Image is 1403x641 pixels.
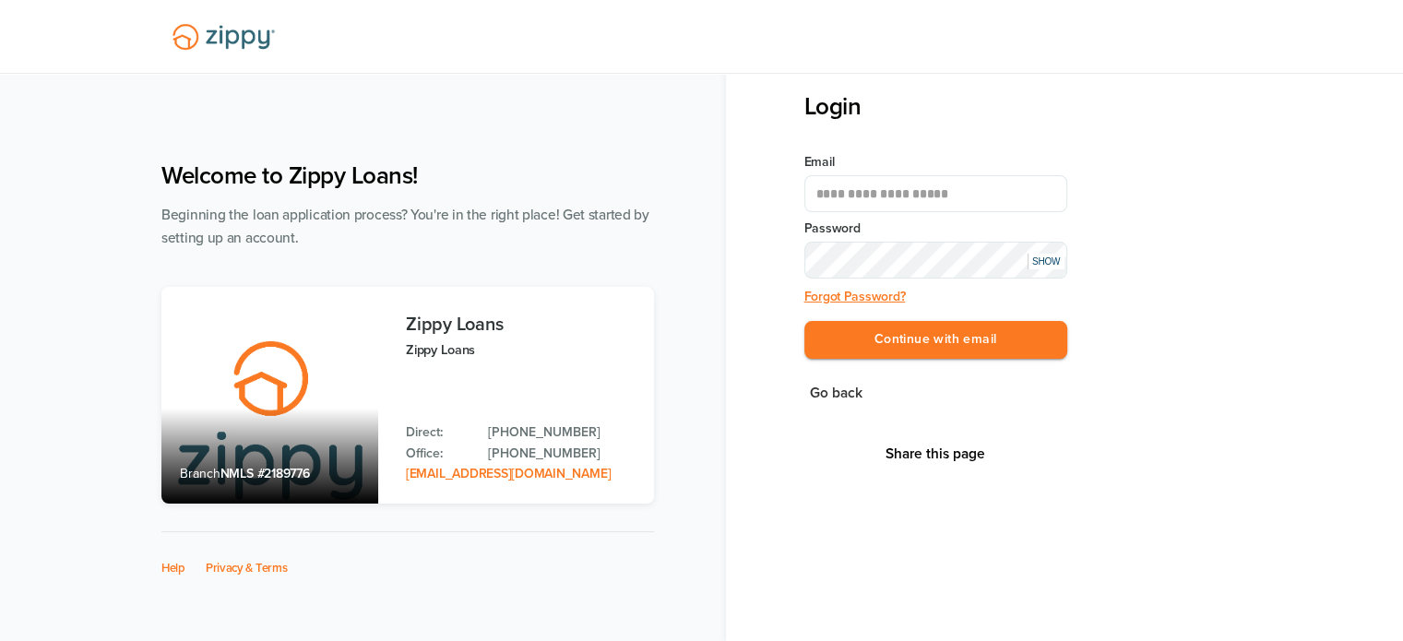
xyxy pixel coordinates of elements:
[1028,254,1064,269] div: SHOW
[161,16,286,58] img: Lender Logo
[220,466,310,481] span: NMLS #2189776
[161,561,185,576] a: Help
[804,242,1067,279] input: Input Password
[804,220,1067,238] label: Password
[804,381,868,406] button: Go back
[406,339,636,361] p: Zippy Loans
[406,444,470,464] p: Office:
[804,175,1067,212] input: Email Address
[804,321,1067,359] button: Continue with email
[406,422,470,443] p: Direct:
[488,422,636,443] a: Direct Phone: 512-975-2947
[180,466,220,481] span: Branch
[406,466,611,481] a: Email Address: zippyguide@zippymh.com
[406,315,636,335] h3: Zippy Loans
[804,289,906,304] a: Forgot Password?
[488,444,636,464] a: Office Phone: 512-975-2947
[161,207,649,246] span: Beginning the loan application process? You're in the right place! Get started by setting up an a...
[206,561,288,576] a: Privacy & Terms
[804,153,1067,172] label: Email
[880,445,991,463] button: Share This Page
[161,161,654,190] h1: Welcome to Zippy Loans!
[804,92,1067,121] h3: Login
